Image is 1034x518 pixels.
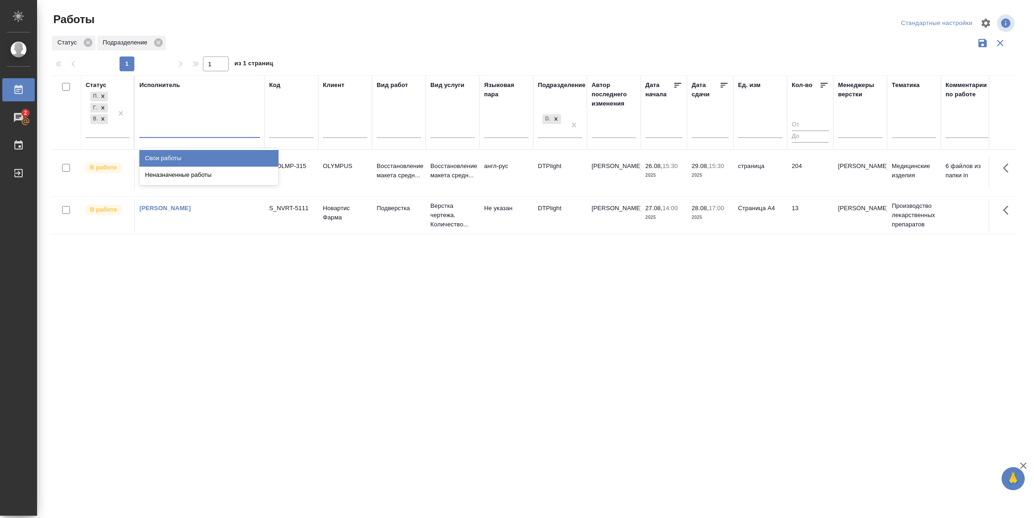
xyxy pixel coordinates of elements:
button: Здесь прячутся важные кнопки [997,199,1020,221]
span: 2 [18,108,32,118]
div: Подразделение [538,81,586,90]
div: Готов к работе [90,103,98,113]
div: Исполнитель выполняет работу [83,204,129,216]
button: Сохранить фильтры [974,34,991,52]
div: Код [269,81,280,90]
div: Ед. изм [738,81,761,90]
td: DTPlight [533,199,587,231]
p: В работе [90,205,117,214]
p: 28.08, [692,205,709,212]
p: 2025 [692,213,729,222]
td: страница [733,157,787,189]
button: Здесь прячутся важные кнопки [997,157,1020,179]
p: [PERSON_NAME] [838,162,883,171]
div: Языковая пара [484,81,529,99]
span: Настроить таблицу [975,12,997,34]
div: Подразделение [97,36,166,50]
td: 13 [787,199,833,231]
div: Клиент [323,81,344,90]
div: S_NVRT-5111 [269,204,314,213]
p: Новартис Фарма [323,204,367,222]
p: В работе [90,163,117,172]
p: 2025 [645,213,682,222]
span: из 1 страниц [234,58,273,71]
td: DTPlight [533,157,587,189]
div: DTPlight [542,114,551,124]
div: Подбор [90,92,98,101]
button: 🙏 [1002,467,1025,490]
p: 14:00 [662,205,678,212]
p: Производство лекарственных препаратов [892,201,936,229]
div: Исполнитель выполняет работу [83,162,129,174]
div: Комментарии по работе [946,81,990,99]
div: Исполнитель [139,81,180,90]
p: 17:00 [709,205,724,212]
p: 2025 [692,171,729,180]
p: [PERSON_NAME] [838,204,883,213]
div: Подбор, Готов к работе, В работе [89,113,109,125]
p: Подразделение [103,38,151,47]
div: Свои работы [139,150,278,167]
div: Вид услуги [430,81,465,90]
td: англ-рус [479,157,533,189]
div: split button [899,16,975,31]
p: 29.08, [692,162,709,169]
p: OLYMPUS [323,162,367,171]
div: Автор последнего изменения [592,81,636,108]
button: Сбросить фильтры [991,34,1009,52]
p: Восстановление макета средн... [377,162,421,180]
p: 26.08, [645,162,662,169]
td: [PERSON_NAME] [587,199,641,231]
div: Неназначенные работы [139,167,278,183]
div: Подбор, Готов к работе, В работе [89,91,109,102]
div: Менеджеры верстки [838,81,883,99]
p: Подверстка [377,204,421,213]
p: Статус [57,38,80,47]
p: 15:30 [709,162,724,169]
div: В работе [90,114,98,124]
span: 🙏 [1005,469,1021,488]
input: До [792,131,829,142]
td: Не указан [479,199,533,231]
div: Дата начала [645,81,673,99]
td: [PERSON_NAME] [587,157,641,189]
p: Верстка чертежа. Количество... [430,201,475,229]
div: Подбор, Готов к работе, В работе [89,102,109,114]
span: Работы [51,12,95,27]
td: Страница А4 [733,199,787,231]
div: Дата сдачи [692,81,719,99]
p: 15:30 [662,162,678,169]
div: Статус [86,81,107,90]
a: 2 [2,106,35,129]
p: Восстановление макета средн... [430,162,475,180]
div: S_OLMP-315 [269,162,314,171]
div: Тематика [892,81,920,90]
span: Посмотреть информацию [997,14,1016,32]
p: 6 файлов из папки in [946,162,990,180]
div: Кол-во [792,81,813,90]
div: DTPlight [542,113,562,125]
p: 2025 [645,171,682,180]
div: Статус [52,36,95,50]
div: Вид работ [377,81,408,90]
input: От [792,119,829,131]
p: 27.08, [645,205,662,212]
td: 204 [787,157,833,189]
a: [PERSON_NAME] [139,205,191,212]
p: Медицинские изделия [892,162,936,180]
